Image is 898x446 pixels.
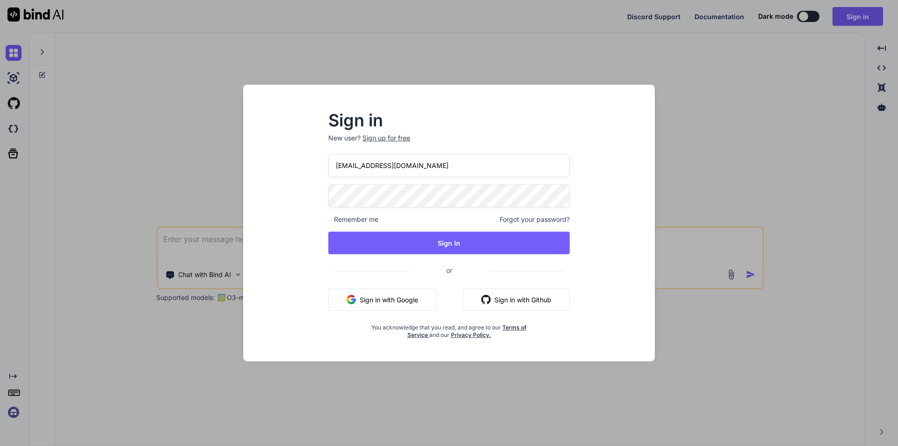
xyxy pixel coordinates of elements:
button: Sign in with Github [463,288,570,311]
span: Forgot your password? [500,215,570,224]
img: google [347,295,356,304]
button: Sign in with Google [328,288,436,311]
img: github [481,295,491,304]
div: You acknowledge that you read, and agree to our and our [369,318,529,339]
input: Login or Email [328,154,570,177]
div: Sign up for free [362,133,410,143]
h2: Sign in [328,113,570,128]
a: Privacy Policy. [451,331,491,338]
button: Sign In [328,232,570,254]
span: or [409,259,490,282]
p: New user? [328,133,570,154]
a: Terms of Service [407,324,527,338]
span: Remember me [328,215,378,224]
